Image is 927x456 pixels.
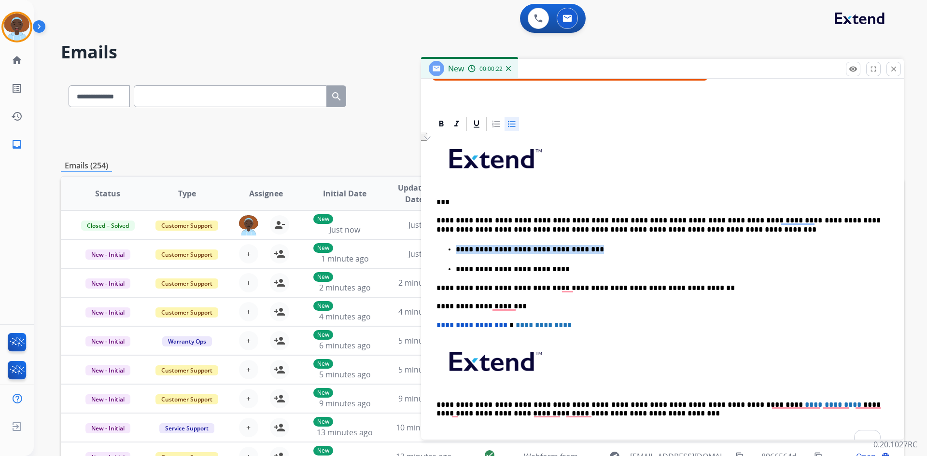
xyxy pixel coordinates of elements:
span: Updated Date [393,182,436,205]
span: Just now [408,249,439,259]
mat-icon: person_add [274,277,285,289]
span: Just now [408,220,439,230]
mat-icon: list_alt [11,83,23,94]
mat-icon: search [331,91,342,102]
span: 13 minutes ago [317,427,373,438]
span: + [246,306,251,318]
h2: Emails [61,42,904,62]
span: 5 minutes ago [319,369,371,380]
mat-icon: fullscreen [869,65,878,73]
mat-icon: person_add [274,393,285,404]
p: Emails (254) [61,160,112,172]
span: Service Support [159,423,214,433]
p: New [313,417,333,427]
p: New [313,301,333,311]
span: Customer Support [155,365,218,375]
mat-icon: history [11,111,23,122]
span: 00:00:22 [479,65,503,73]
span: Type [178,188,196,199]
mat-icon: person_add [274,364,285,375]
span: + [246,422,251,433]
span: 4 minutes ago [398,306,450,317]
img: avatar [3,14,30,41]
button: + [239,302,258,321]
p: New [313,243,333,253]
span: Initial Date [323,188,366,199]
span: New - Initial [85,423,130,433]
p: New [313,272,333,282]
span: 2 minutes ago [319,282,371,293]
span: New - Initial [85,249,130,260]
p: New [313,388,333,398]
span: 6 minutes ago [319,340,371,351]
span: + [246,393,251,404]
div: To enrich screen reader interactions, please activate Accessibility in Grammarly extension settings [433,133,892,449]
span: Customer Support [155,221,218,231]
span: + [246,364,251,375]
mat-icon: remove_red_eye [849,65,857,73]
div: Underline [469,117,484,131]
span: New - Initial [85,336,130,346]
span: 4 minutes ago [319,311,371,322]
mat-icon: person_remove [274,219,285,231]
span: Just now [329,224,360,235]
span: Customer Support [155,278,218,289]
div: Bullet List [505,117,519,131]
span: 10 minutes ago [396,422,452,433]
p: New [313,359,333,369]
span: 1 minute ago [321,253,369,264]
span: Customer Support [155,394,218,404]
span: Customer Support [155,307,218,318]
span: + [246,277,251,289]
mat-icon: person_add [274,248,285,260]
span: 2 minutes ago [398,277,450,288]
span: 9 minutes ago [319,398,371,409]
mat-icon: person_add [274,335,285,346]
p: 0.20.1027RC [873,439,917,450]
span: Status [95,188,120,199]
span: + [246,335,251,346]
button: + [239,389,258,408]
mat-icon: person_add [274,422,285,433]
p: New [313,214,333,224]
span: New - Initial [85,278,130,289]
span: Warranty Ops [162,336,212,346]
span: New - Initial [85,365,130,375]
span: Customer Support [155,249,218,260]
span: Closed – Solved [81,221,135,231]
span: 9 minutes ago [398,393,450,404]
button: + [239,273,258,292]
span: + [246,248,251,260]
span: Assignee [249,188,283,199]
button: + [239,418,258,437]
mat-icon: inbox [11,138,23,150]
button: + [239,244,258,263]
span: New - Initial [85,307,130,318]
div: Italic [449,117,464,131]
button: + [239,360,258,379]
mat-icon: close [889,65,898,73]
mat-icon: home [11,55,23,66]
mat-icon: person_add [274,306,285,318]
div: Bold [434,117,449,131]
p: New [313,446,333,456]
span: 5 minutes ago [398,364,450,375]
img: agent-avatar [239,215,258,235]
span: 5 minutes ago [398,335,450,346]
p: New [313,330,333,340]
span: New - Initial [85,394,130,404]
button: + [239,331,258,350]
span: New [448,63,464,74]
